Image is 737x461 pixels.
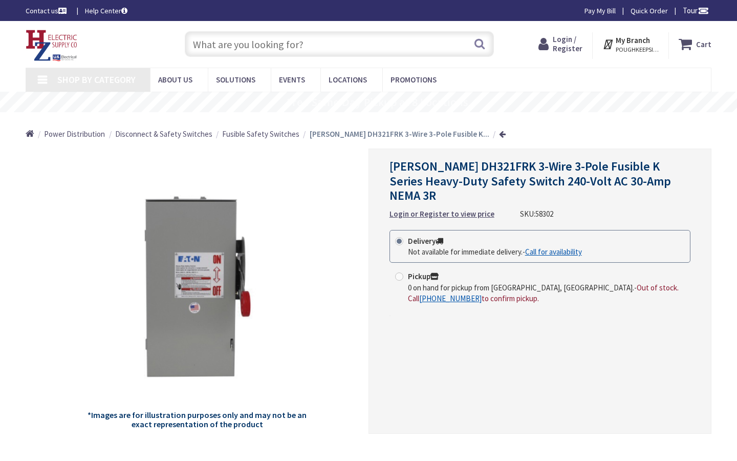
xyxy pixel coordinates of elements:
[185,31,494,57] input: What are you looking for?
[683,6,709,15] span: Tour
[26,30,78,61] img: HZ Electric Supply
[525,246,582,257] a: Call for availability
[408,271,439,281] strong: Pickup
[391,75,437,85] span: Promotions
[408,282,685,304] div: -
[329,75,367,85] span: Locations
[408,247,523,257] span: Not available for immediate delivery.
[216,75,255,85] span: Solutions
[419,293,482,304] a: [PHONE_NUMBER]
[616,35,650,45] strong: My Branch
[287,97,468,108] rs-layer: Free Same Day Pickup at 8 Locations
[696,35,711,53] strong: Cart
[679,35,711,53] a: Cart
[584,6,616,16] a: Pay My Bill
[389,158,671,204] span: [PERSON_NAME] DH321FRK 3-Wire 3-Pole Fusible K Series Heavy-Duty Safety Switch 240-Volt AC 30-Amp...
[222,129,299,139] span: Fusible Safety Switches
[553,34,582,53] span: Login / Register
[616,46,659,54] span: POUGHKEEPSIE, [GEOGRAPHIC_DATA]
[631,6,668,16] a: Quick Order
[26,6,69,16] a: Contact us
[57,74,136,86] span: Shop By Category
[602,35,659,53] div: My Branch POUGHKEEPSIE, [GEOGRAPHIC_DATA]
[279,75,305,85] span: Events
[389,209,494,219] strong: Login or Register to view price
[408,236,443,246] strong: Delivery
[538,35,582,53] a: Login / Register
[408,246,582,257] div: -
[310,129,489,139] strong: [PERSON_NAME] DH321FRK 3-Wire 3-Pole Fusible K...
[222,129,299,139] a: Fusible Safety Switches
[80,169,314,403] img: Eaton DH321FRK 3-Wire 3-Pole Fusible K Series Heavy-Duty Safety Switch 240-Volt AC 30-Amp NEMA 3R
[115,129,212,139] span: Disconnect & Safety Switches
[389,208,494,219] a: Login or Register to view price
[158,75,192,85] span: About Us
[535,209,553,219] span: 58302
[520,208,553,219] div: SKU:
[408,283,679,303] span: Out of stock. Call to confirm pickup.
[115,129,212,139] a: Disconnect & Safety Switches
[44,129,105,139] span: Power Distribution
[85,6,127,16] a: Help Center
[80,411,314,429] h5: *Images are for illustration purposes only and may not be an exact representation of the product
[408,283,634,292] span: 0 on hand for pickup from [GEOGRAPHIC_DATA], [GEOGRAPHIC_DATA].
[44,129,105,139] a: Power Distribution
